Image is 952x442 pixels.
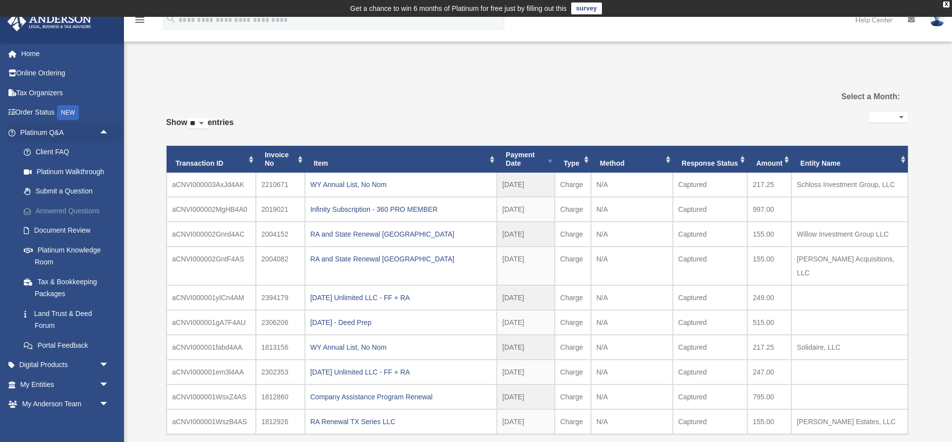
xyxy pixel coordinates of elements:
[747,310,791,335] td: 515.00
[14,304,124,335] a: Land Trust & Deed Forum
[310,390,491,404] div: Company Assistance Program Renewal
[497,285,555,310] td: [DATE]
[7,394,124,414] a: My Anderson Teamarrow_drop_down
[4,12,94,31] img: Anderson Advisors Platinum Portal
[310,365,491,379] div: [DATE] Unlimited LLC - FF + RA
[310,291,491,305] div: [DATE] Unlimited LLC - FF + RA
[673,310,747,335] td: Captured
[791,173,908,197] td: Schloss Investment Group, LLC
[57,105,79,120] div: NEW
[791,409,908,434] td: [PERSON_NAME] Estates, LLC
[555,384,591,409] td: Charge
[256,409,305,434] td: 1812926
[555,409,591,434] td: Charge
[167,146,256,173] th: Transaction ID: activate to sort column ascending
[14,221,124,241] a: Document Review
[747,222,791,247] td: 155.00
[591,360,673,384] td: N/A
[673,360,747,384] td: Captured
[497,247,555,285] td: [DATE]
[497,310,555,335] td: [DATE]
[305,146,497,173] th: Item: activate to sort column ascending
[791,146,908,173] th: Entity Name: activate to sort column ascending
[167,285,256,310] td: aCNVI000001yICn4AM
[497,409,555,434] td: [DATE]
[167,360,256,384] td: aCNVI000001em3l4AA
[591,310,673,335] td: N/A
[791,222,908,247] td: Willow Investment Group LLC
[7,355,124,375] a: Digital Productsarrow_drop_down
[497,146,555,173] th: Payment Date: activate to sort column ascending
[256,335,305,360] td: 1813156
[555,247,591,285] td: Charge
[591,335,673,360] td: N/A
[166,13,177,24] i: search
[256,222,305,247] td: 2004152
[310,178,491,191] div: WY Annual List, No Nom
[673,173,747,197] td: Captured
[99,123,119,143] span: arrow_drop_up
[99,355,119,376] span: arrow_drop_down
[7,63,124,83] a: Online Ordering
[14,272,124,304] a: Tax & Bookkeeping Packages
[134,14,146,26] i: menu
[7,83,124,103] a: Tax Organizers
[555,310,591,335] td: Charge
[99,394,119,415] span: arrow_drop_down
[673,384,747,409] td: Captured
[167,409,256,434] td: aCNVI000001WszB4AS
[167,384,256,409] td: aCNVI000001WsxZ4AS
[14,182,124,201] a: Submit a Question
[256,360,305,384] td: 2302353
[591,247,673,285] td: N/A
[310,415,491,429] div: RA Renewal TX Series LLC
[7,123,124,142] a: Platinum Q&Aarrow_drop_up
[591,173,673,197] td: N/A
[497,384,555,409] td: [DATE]
[747,247,791,285] td: 155.00
[673,197,747,222] td: Captured
[7,44,124,63] a: Home
[310,252,491,266] div: RA and State Renewal [GEOGRAPHIC_DATA]
[673,222,747,247] td: Captured
[310,340,491,354] div: WY Annual List, No Nom
[14,240,124,272] a: Platinum Knowledge Room
[256,384,305,409] td: 1812860
[167,247,256,285] td: aCNVI000002GntF4AS
[747,335,791,360] td: 217.25
[14,201,124,221] a: Answered Questions
[591,146,673,173] th: Method: activate to sort column ascending
[497,360,555,384] td: [DATE]
[791,335,908,360] td: Solidaire, LLC
[99,375,119,395] span: arrow_drop_down
[747,384,791,409] td: 795.00
[747,146,791,173] th: Amount: activate to sort column ascending
[571,2,602,14] a: survey
[555,146,591,173] th: Type: activate to sort column ascending
[591,285,673,310] td: N/A
[497,335,555,360] td: [DATE]
[350,2,567,14] div: Get a chance to win 6 months of Platinum for free just by filling out this
[673,247,747,285] td: Captured
[256,285,305,310] td: 2394179
[7,375,124,394] a: My Entitiesarrow_drop_down
[134,17,146,26] a: menu
[673,335,747,360] td: Captured
[555,285,591,310] td: Charge
[497,222,555,247] td: [DATE]
[187,118,208,129] select: Showentries
[167,335,256,360] td: aCNVI000001fabd4AA
[591,384,673,409] td: N/A
[256,197,305,222] td: 2019021
[167,173,256,197] td: aCNVI000003AxJd4AK
[747,197,791,222] td: 997.00
[747,285,791,310] td: 249.00
[167,222,256,247] td: aCNVI000002Gnrd4AC
[791,90,900,104] label: Select a Month:
[167,310,256,335] td: aCNVI000001gA7F4AU
[256,146,305,173] th: Invoice No: activate to sort column ascending
[747,173,791,197] td: 217.25
[673,146,747,173] th: Response Status: activate to sort column ascending
[14,335,124,355] a: Portal Feedback
[256,173,305,197] td: 2210671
